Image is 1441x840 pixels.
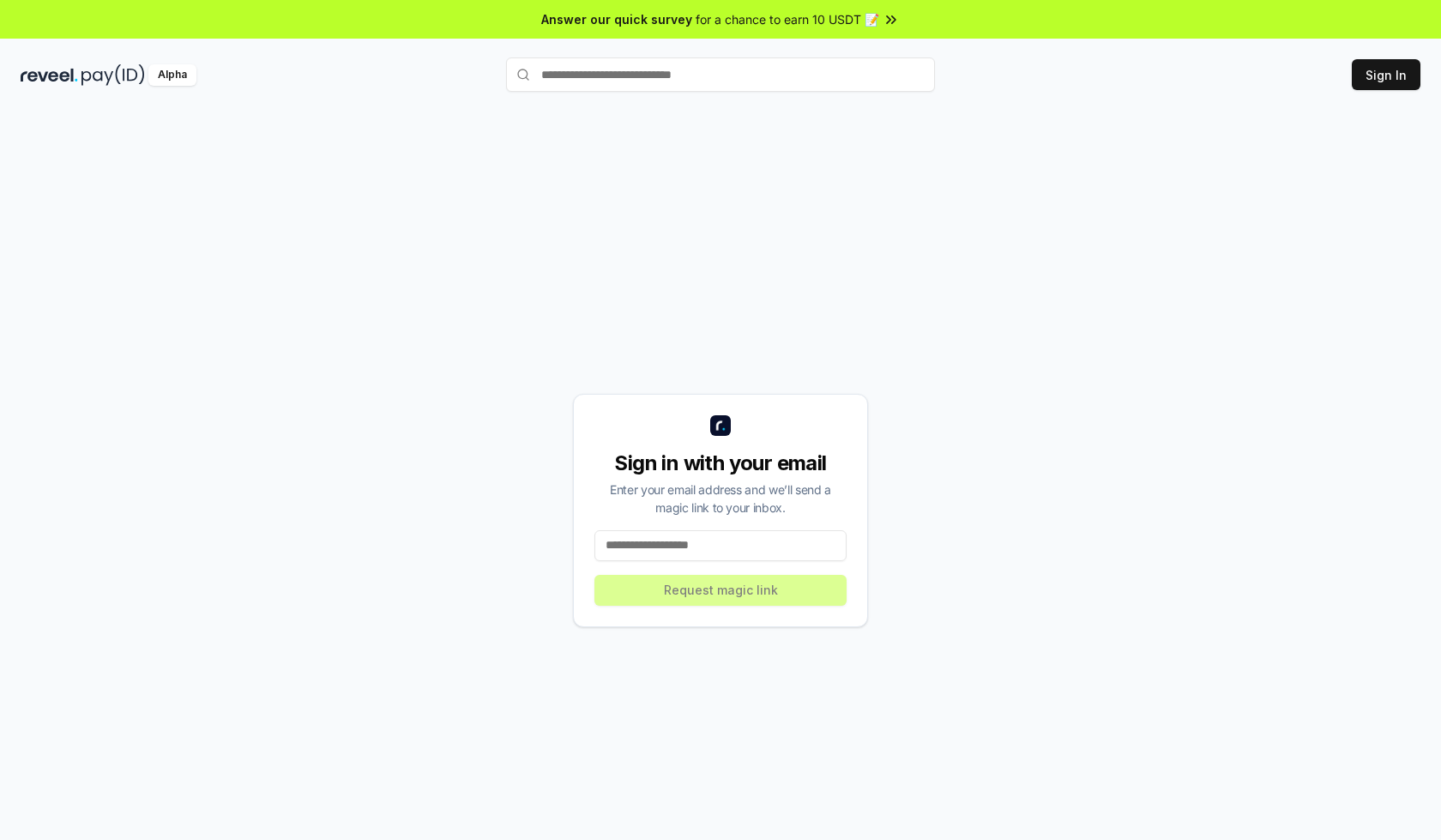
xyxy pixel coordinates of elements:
[541,10,692,28] span: Answer our quick survey
[710,415,731,436] img: logo_small
[148,64,196,86] div: Alpha
[21,64,78,86] img: reveel_dark
[81,64,145,86] img: pay_id
[1352,59,1420,90] button: Sign In
[594,450,847,477] div: Sign in with your email
[594,480,847,517] div: Enter your email address and we’ll send a magic link to your inbox.
[696,10,879,28] span: for a chance to earn 10 USDT 📝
